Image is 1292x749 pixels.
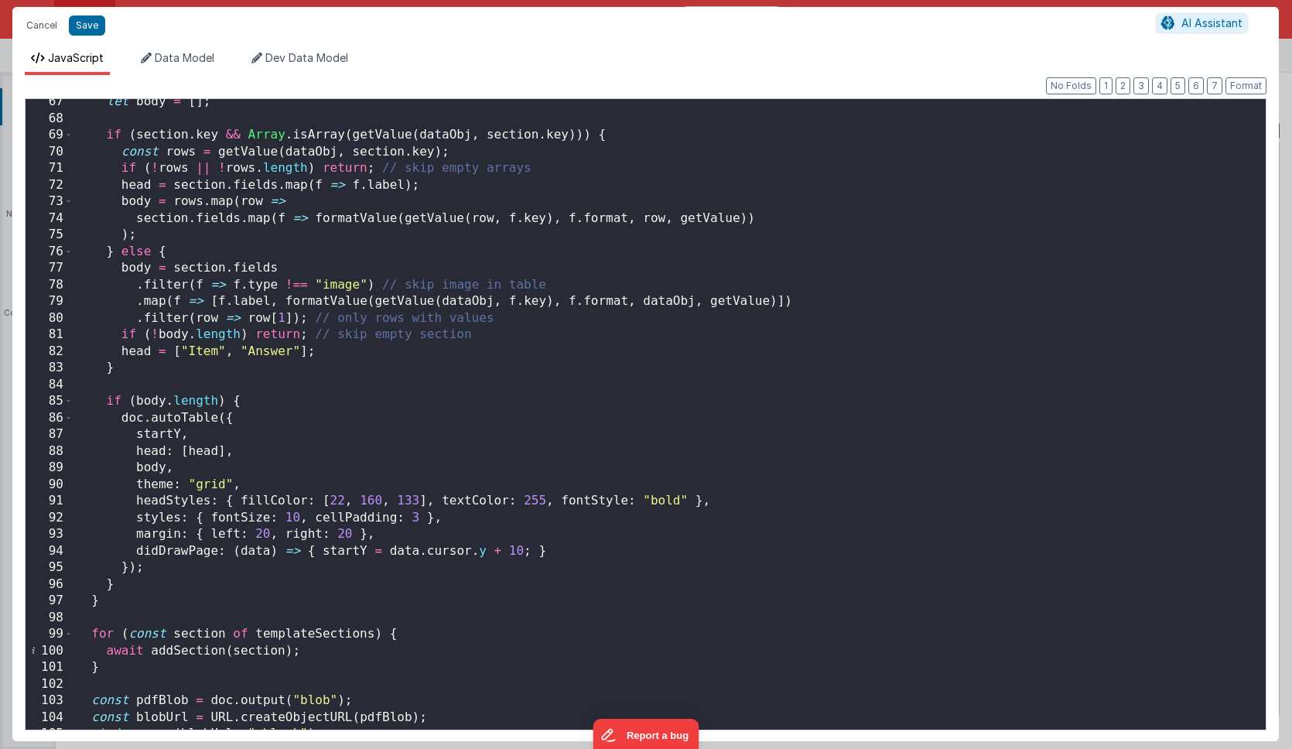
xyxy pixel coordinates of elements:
[26,626,73,643] div: 99
[1099,77,1113,94] button: 1
[26,360,73,377] div: 83
[26,443,73,460] div: 88
[26,310,73,327] div: 80
[26,477,73,494] div: 90
[26,277,73,294] div: 78
[26,593,73,610] div: 97
[26,293,73,310] div: 79
[26,559,73,576] div: 95
[26,576,73,593] div: 96
[1171,77,1185,94] button: 5
[26,526,73,543] div: 93
[26,177,73,194] div: 72
[26,111,73,128] div: 68
[26,543,73,560] div: 94
[26,726,73,743] div: 105
[48,51,104,64] span: JavaScript
[26,426,73,443] div: 87
[1116,77,1130,94] button: 2
[1181,16,1242,29] span: AI Assistant
[26,160,73,177] div: 71
[26,659,73,676] div: 101
[26,260,73,277] div: 77
[1152,77,1167,94] button: 4
[19,15,65,36] button: Cancel
[1188,77,1204,94] button: 6
[26,493,73,510] div: 91
[26,127,73,144] div: 69
[155,51,214,64] span: Data Model
[1133,77,1149,94] button: 3
[26,144,73,161] div: 70
[1156,13,1248,33] button: AI Assistant
[26,460,73,477] div: 89
[26,510,73,527] div: 92
[26,377,73,394] div: 84
[26,327,73,344] div: 81
[26,94,73,111] div: 67
[26,610,73,627] div: 98
[265,51,348,64] span: Dev Data Model
[26,210,73,227] div: 74
[26,676,73,693] div: 102
[26,344,73,361] div: 82
[69,15,105,36] button: Save
[1225,77,1266,94] button: Format
[1046,77,1096,94] button: No Folds
[26,227,73,244] div: 75
[26,393,73,410] div: 85
[26,244,73,261] div: 76
[26,193,73,210] div: 73
[26,710,73,727] div: 104
[26,643,73,660] div: 100
[26,693,73,710] div: 103
[1207,77,1222,94] button: 7
[26,410,73,427] div: 86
